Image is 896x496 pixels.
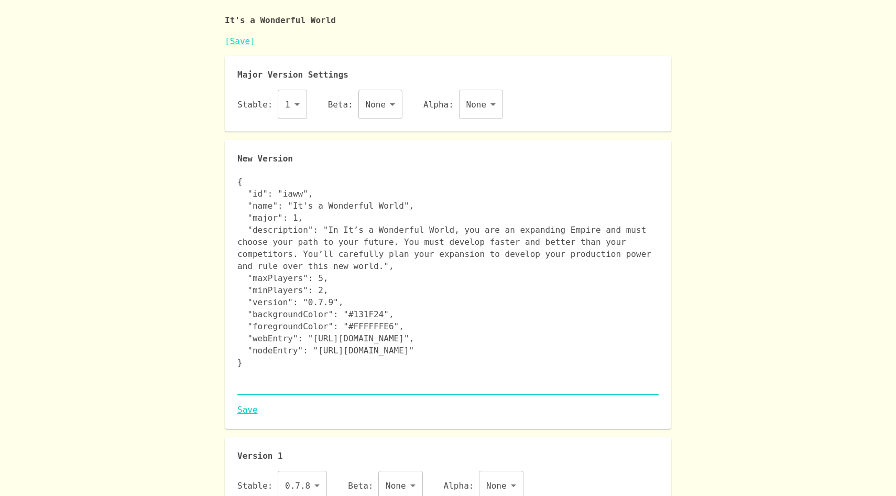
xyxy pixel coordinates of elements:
div: 1 [278,90,307,119]
p: Version 1 [237,450,659,462]
p: New Version [237,153,659,165]
textarea: { "id": "iaww", "name": "It's a Wonderful World", "major": 1, "description": "In It’s a Wonderful... [237,176,659,393]
div: Stable: [237,90,307,119]
a: [Save] [225,36,255,46]
div: Beta: [328,90,402,119]
div: None [459,90,504,119]
p: Major Version Settings [237,69,659,81]
div: None [358,90,403,119]
div: Alpha: [423,90,503,119]
a: Save [237,404,659,416]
